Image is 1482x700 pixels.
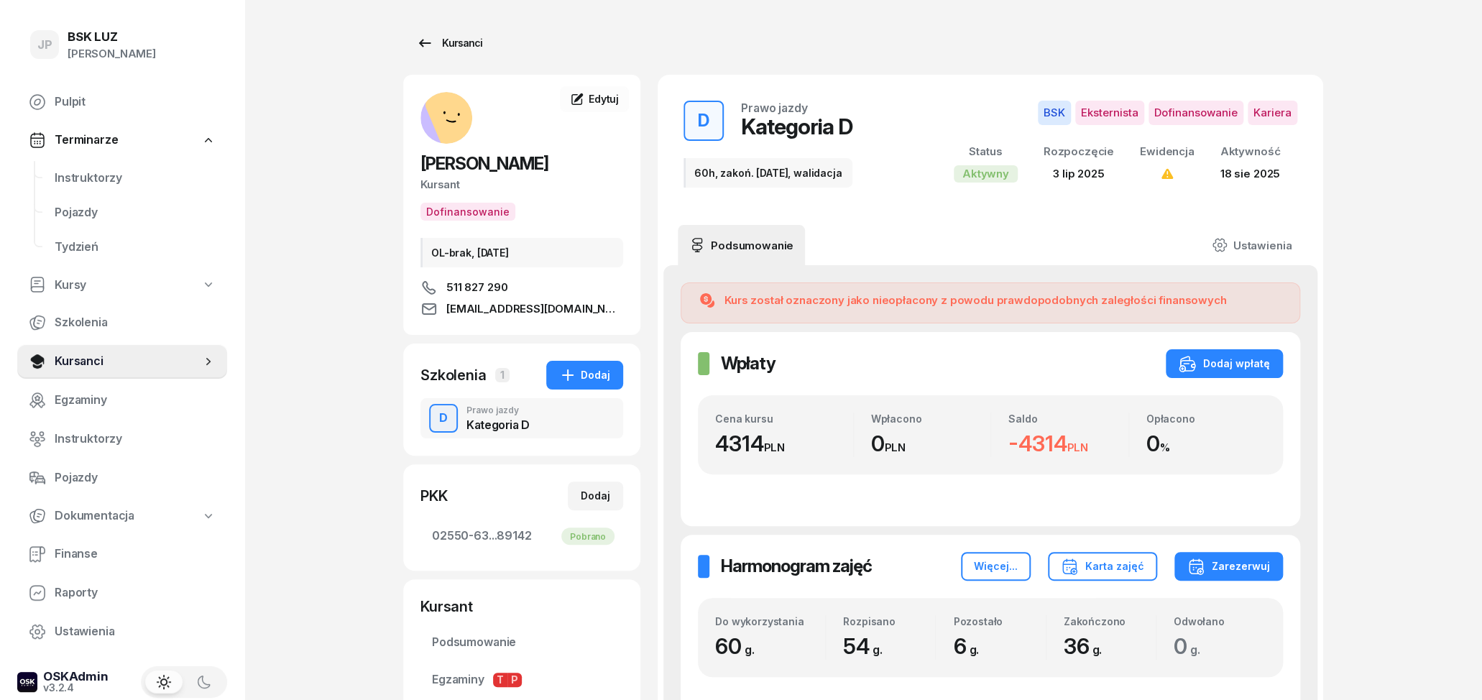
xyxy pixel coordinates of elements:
[17,499,227,533] a: Dokumentacja
[495,368,510,382] span: 1
[507,673,522,687] span: P
[55,276,86,295] span: Kursy
[55,430,216,448] span: Instruktorzy
[1146,430,1266,457] div: 0
[724,292,1226,309] div: Kurs został oznaczony jako nieopłacony z powodu prawdopodobnych zaległości finansowych
[416,34,482,52] div: Kursanci
[420,625,623,660] a: Podsumowanie
[1061,558,1144,575] div: Karta zajęć
[17,537,227,571] a: Finanse
[55,93,216,111] span: Pulpit
[420,238,623,267] div: OL-brak, [DATE]
[871,413,991,425] div: Wpłacono
[1064,615,1156,627] div: Zakończono
[37,39,52,51] span: JP
[1159,441,1169,454] small: %
[871,430,991,457] div: 0
[559,367,610,384] div: Dodaj
[1067,441,1088,454] small: PLN
[17,383,227,418] a: Egzaminy
[403,29,495,57] a: Kursanci
[1200,225,1303,265] a: Ustawienia
[873,643,883,657] small: g.
[843,615,935,627] div: Rozpisano
[1220,142,1280,161] div: Aktywność
[692,106,715,135] div: D
[55,203,216,222] span: Pojazdy
[1064,633,1109,659] span: 36
[55,391,216,410] span: Egzaminy
[715,430,853,457] div: 4314
[684,101,724,141] button: D
[1038,101,1071,125] span: BSK
[55,352,201,371] span: Kursanci
[721,555,872,578] h2: Harmonogram zajęć
[17,422,227,456] a: Instruktorzy
[1146,413,1266,425] div: Opłacono
[17,344,227,379] a: Kursanci
[55,313,216,332] span: Szkolenia
[420,597,623,617] div: Kursant
[1075,101,1144,125] span: Eksternista
[1187,558,1270,575] div: Zarezerwuj
[581,487,610,505] div: Dodaj
[420,398,623,438] button: DPrawo jazdyKategoria D
[55,238,216,257] span: Tydzień
[1140,142,1195,161] div: Ewidencja
[1190,643,1200,657] small: g.
[1179,355,1270,372] div: Dodaj wpłatę
[466,406,530,415] div: Prawo jazdy
[745,643,755,657] small: g.
[884,441,906,454] small: PLN
[420,365,487,385] div: Szkolenia
[420,203,515,221] button: Dofinansowanie
[1044,142,1114,161] div: Rozpoczęcie
[17,576,227,610] a: Raporty
[589,93,619,105] span: Edytuj
[429,404,458,433] button: D
[560,86,629,112] a: Edytuj
[420,663,623,697] a: EgzaminyTP
[1166,349,1283,378] button: Dodaj wpłatę
[1053,167,1104,180] span: 3 lip 2025
[55,622,216,641] span: Ustawienia
[17,269,227,302] a: Kursy
[493,673,507,687] span: T
[420,519,623,553] a: 02550-63...89142Pobrano
[954,142,1018,161] div: Status
[1174,633,1207,659] span: 0
[420,279,623,296] a: 511 827 290
[68,45,156,63] div: [PERSON_NAME]
[843,633,889,659] span: 54
[420,486,448,506] div: PKK
[1220,165,1280,183] div: 18 sie 2025
[721,352,775,375] h2: Wpłaty
[546,361,623,390] button: Dodaj
[974,558,1018,575] div: Więcej...
[763,441,785,454] small: PLN
[432,633,612,652] span: Podsumowanie
[1048,552,1157,581] button: Karta zajęć
[17,124,227,157] a: Terminarze
[715,615,825,627] div: Do wykorzystania
[55,131,118,149] span: Terminarze
[55,545,216,563] span: Finanse
[420,300,623,318] a: [EMAIL_ADDRESS][DOMAIN_NAME]
[17,85,227,119] a: Pulpit
[678,225,805,265] a: Podsumowanie
[961,552,1031,581] button: Więcej...
[1038,101,1297,125] button: BSKEksternistaDofinansowanieKariera
[43,671,109,683] div: OSKAdmin
[17,305,227,340] a: Szkolenia
[420,175,623,194] div: Kursant
[68,31,156,43] div: BSK LUZ
[741,102,807,114] div: Prawo jazdy
[43,195,227,230] a: Pojazdy
[55,584,216,602] span: Raporty
[684,158,852,188] div: 60h, zakoń. [DATE], walidacja
[1008,430,1128,457] div: -4314
[1008,413,1128,425] div: Saldo
[43,230,227,264] a: Tydzień
[741,114,852,139] div: Kategoria D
